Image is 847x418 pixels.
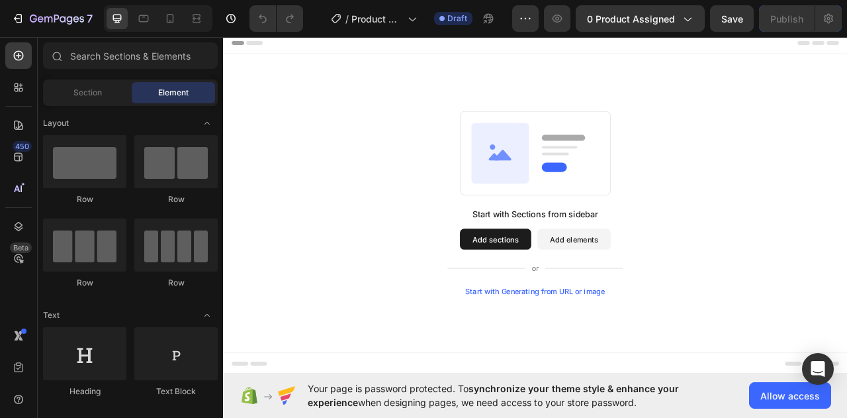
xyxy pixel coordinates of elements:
span: Product Page - [DATE] 16:33:52 [351,12,402,26]
span: Toggle open [197,113,218,134]
span: / [345,12,349,26]
span: Element [158,87,189,99]
button: Publish [759,5,815,32]
span: synchronize your theme style & enhance your experience [308,383,679,408]
span: Layout [43,117,69,129]
div: Text Block [134,386,218,397]
span: Section [73,87,102,99]
button: Add elements [400,250,493,276]
div: Heading [43,386,126,397]
button: 0 product assigned [576,5,705,32]
div: Row [43,277,126,289]
span: Text [43,309,60,321]
button: Save [710,5,754,32]
div: Row [134,277,218,289]
div: Row [43,193,126,205]
div: 450 [13,141,32,152]
span: Draft [447,13,467,25]
div: Beta [10,242,32,253]
p: 7 [87,11,93,26]
span: Allow access [760,389,820,403]
div: Undo/Redo [249,5,303,32]
span: Toggle open [197,305,218,326]
div: Start with Generating from URL or image [308,324,486,335]
div: Row [134,193,218,205]
iframe: Design area [223,32,847,378]
span: 0 product assigned [587,12,675,26]
span: Save [721,13,743,25]
button: Add sections [301,250,392,276]
button: 7 [5,5,99,32]
span: Your page is password protected. To when designing pages, we need access to your store password. [308,382,731,409]
div: Publish [770,12,803,26]
div: Start with Sections from sidebar [317,223,477,239]
button: Allow access [749,382,831,409]
div: Open Intercom Messenger [802,353,834,385]
input: Search Sections & Elements [43,42,218,69]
